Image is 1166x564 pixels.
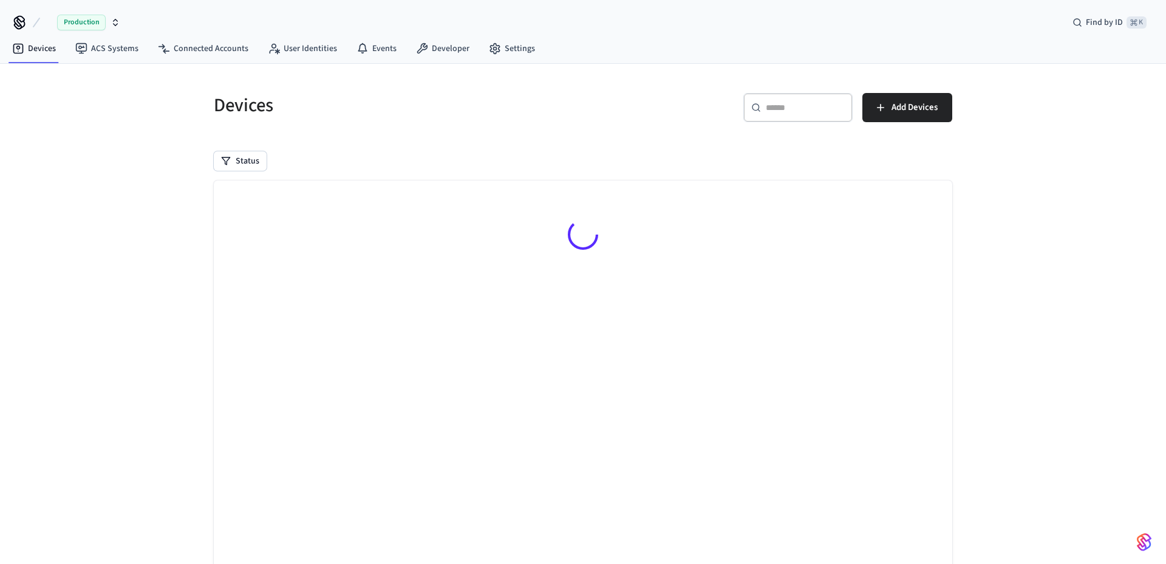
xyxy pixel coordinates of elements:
span: Find by ID [1086,16,1123,29]
img: SeamLogoGradient.69752ec5.svg [1137,532,1151,552]
a: Connected Accounts [148,38,258,60]
button: Add Devices [862,93,952,122]
h5: Devices [214,93,576,118]
a: Developer [406,38,479,60]
span: Add Devices [892,100,938,115]
a: Settings [479,38,545,60]
a: Events [347,38,406,60]
span: Production [57,15,106,30]
a: User Identities [258,38,347,60]
a: ACS Systems [66,38,148,60]
span: ⌘ K [1127,16,1147,29]
button: Status [214,151,267,171]
a: Devices [2,38,66,60]
div: Find by ID⌘ K [1063,12,1156,33]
